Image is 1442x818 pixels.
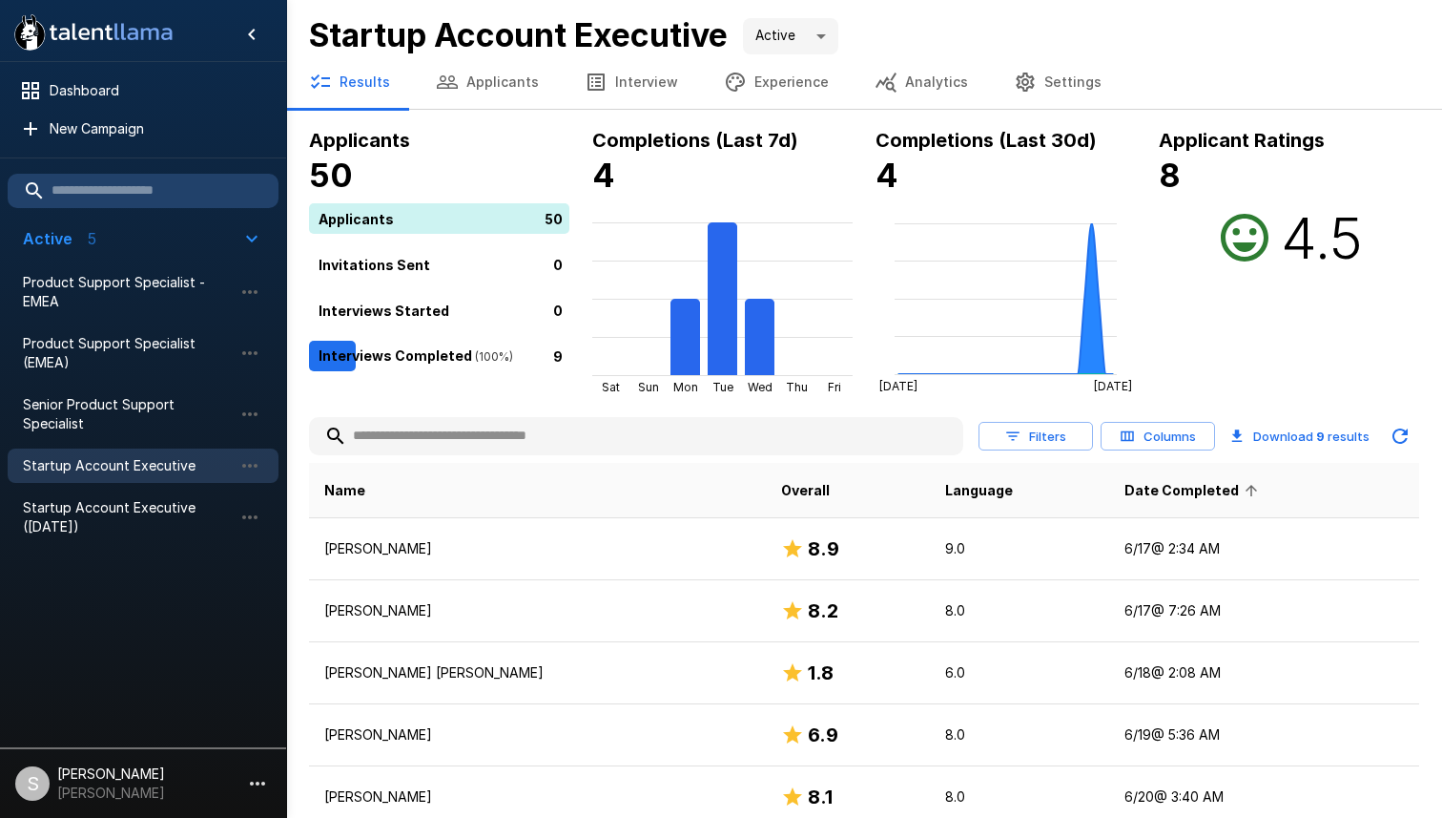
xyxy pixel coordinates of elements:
tspan: Sun [638,380,659,394]
span: Name [324,479,365,502]
button: Experience [701,55,852,109]
b: 4 [592,156,615,195]
p: [PERSON_NAME] [324,539,751,558]
td: 6/17 @ 7:26 AM [1109,580,1419,642]
button: Filters [978,422,1093,451]
td: 6/18 @ 2:08 AM [1109,642,1419,704]
p: 9 [553,346,563,366]
button: Settings [991,55,1124,109]
h6: 1.8 [808,658,834,688]
tspan: Thu [786,380,808,394]
button: Analytics [852,55,991,109]
b: 9 [1316,429,1325,444]
button: Interview [562,55,701,109]
b: Applicants [309,129,410,152]
p: 9.0 [945,539,1094,558]
p: [PERSON_NAME] [PERSON_NAME] [324,663,751,682]
td: 6/17 @ 2:34 AM [1109,518,1419,580]
p: 8.0 [945,725,1094,745]
tspan: [DATE] [879,379,917,393]
tspan: [DATE] [1094,379,1132,393]
h6: 6.9 [808,720,838,750]
span: Date Completed [1124,479,1264,502]
b: 50 [309,156,353,195]
b: 4 [875,156,898,195]
td: 6/19 @ 5:36 AM [1109,704,1419,766]
b: Completions (Last 7d) [592,129,798,152]
b: 8 [1159,156,1181,195]
button: Download 9 results [1223,417,1377,455]
tspan: Wed [748,380,772,394]
p: [PERSON_NAME] [324,725,751,745]
span: Overall [781,479,830,502]
p: 50 [545,208,563,228]
button: Applicants [413,55,562,109]
p: 6.0 [945,663,1094,682]
h6: 8.1 [808,782,833,812]
tspan: Sat [602,380,620,394]
p: 8.0 [945,787,1094,807]
b: Completions (Last 30d) [875,129,1097,152]
p: 8.0 [945,601,1094,620]
b: Applicant Ratings [1159,129,1325,152]
button: Updated Today - 2:05 PM [1381,417,1419,455]
button: Columns [1101,422,1215,451]
tspan: Mon [673,380,698,394]
h6: 8.2 [808,596,838,626]
p: 0 [553,300,563,320]
tspan: Fri [828,380,841,394]
h6: 8.9 [808,534,839,564]
p: [PERSON_NAME] [324,601,751,620]
div: Active [743,18,838,54]
h2: 4.5 [1281,203,1363,272]
b: Startup Account Executive [309,15,728,54]
tspan: Tue [712,380,733,394]
p: 0 [553,254,563,274]
button: Results [286,55,413,109]
p: [PERSON_NAME] [324,787,751,807]
span: Language [945,479,1013,502]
